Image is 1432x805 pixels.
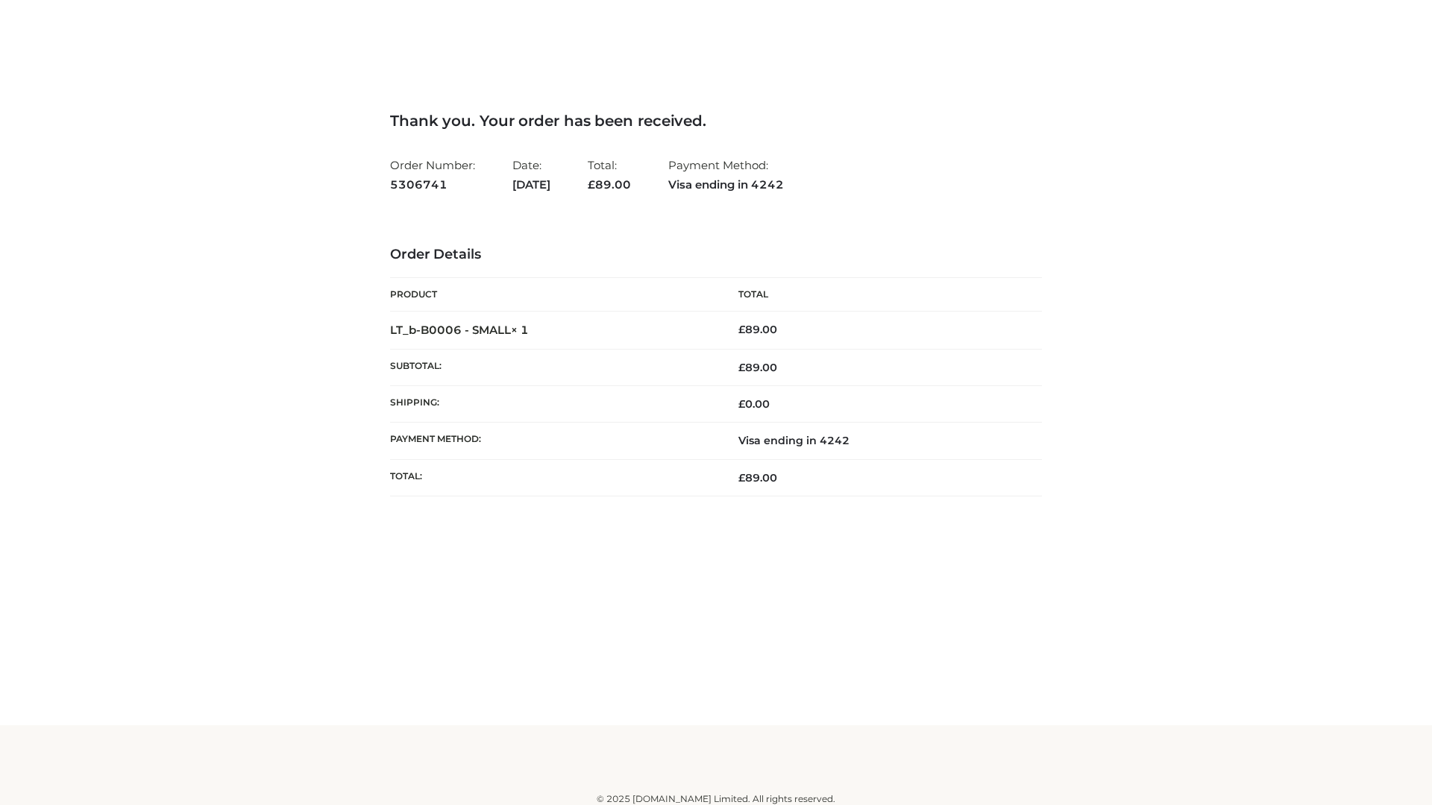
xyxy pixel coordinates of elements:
bdi: 89.00 [738,323,777,336]
td: Visa ending in 4242 [716,423,1042,459]
strong: 5306741 [390,175,475,195]
span: £ [738,471,745,484]
th: Payment method: [390,423,716,459]
h3: Thank you. Your order has been received. [390,112,1042,130]
th: Shipping: [390,386,716,423]
h3: Order Details [390,247,1042,263]
th: Product [390,278,716,312]
strong: × 1 [511,323,529,337]
li: Date: [512,152,550,198]
strong: [DATE] [512,175,550,195]
li: Order Number: [390,152,475,198]
span: 89.00 [738,471,777,484]
th: Subtotal: [390,349,716,385]
span: £ [738,397,745,411]
th: Total [716,278,1042,312]
span: 89.00 [738,361,777,374]
span: 89.00 [588,177,631,192]
span: £ [588,177,595,192]
li: Total: [588,152,631,198]
th: Total: [390,459,716,496]
strong: LT_b-B0006 - SMALL [390,323,529,337]
li: Payment Method: [668,152,784,198]
span: £ [738,361,745,374]
span: £ [738,323,745,336]
strong: Visa ending in 4242 [668,175,784,195]
bdi: 0.00 [738,397,770,411]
